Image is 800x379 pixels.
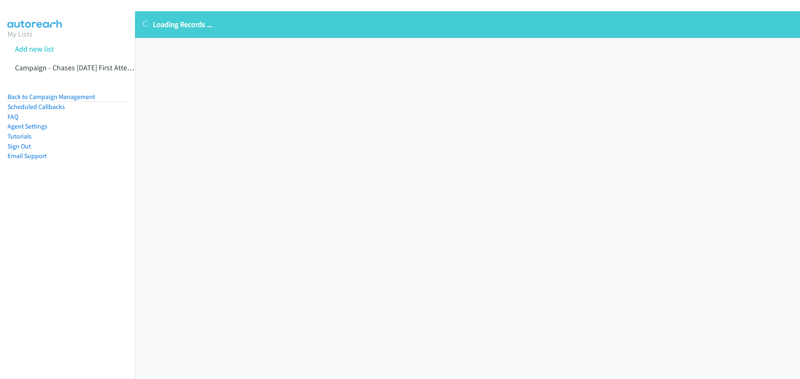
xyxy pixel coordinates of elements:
[7,132,32,140] a: Tutorials
[7,29,32,39] a: My Lists
[7,152,47,160] a: Email Support
[7,122,47,130] a: Agent Settings
[142,19,792,30] p: Loading Records ...
[7,113,18,121] a: FAQ
[7,103,65,111] a: Scheduled Callbacks
[7,142,31,150] a: Sign Out
[15,44,54,54] a: Add new list
[7,93,95,101] a: Back to Campaign Management
[15,63,186,72] a: Campaign - Chases [DATE] First Attempt And Ongoings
